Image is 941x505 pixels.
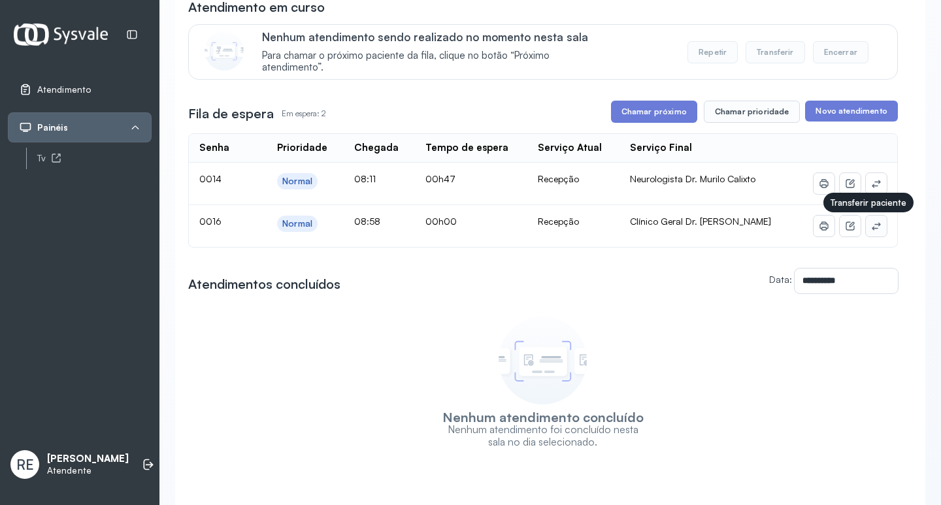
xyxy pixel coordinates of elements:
[282,176,312,187] div: Normal
[354,216,380,227] span: 08:58
[188,275,340,293] h3: Atendimentos concluídos
[37,153,152,164] div: Tv
[746,41,805,63] button: Transferir
[282,105,326,123] p: Em espera: 2
[440,423,646,448] p: Nenhum atendimento foi concluído nesta sala no dia selecionado.
[538,142,602,154] div: Serviço Atual
[277,142,327,154] div: Prioridade
[425,173,455,184] span: 00h47
[630,142,692,154] div: Serviço Final
[687,41,738,63] button: Repetir
[47,453,129,465] p: [PERSON_NAME]
[199,142,229,154] div: Senha
[37,84,91,95] span: Atendimento
[199,216,222,227] span: 0016
[805,101,897,122] button: Novo atendimento
[704,101,801,123] button: Chamar prioridade
[37,122,68,133] span: Painéis
[425,142,508,154] div: Tempo de espera
[442,411,644,423] h3: Nenhum atendimento concluído
[499,316,587,404] img: Imagem de empty state
[282,218,312,229] div: Normal
[354,142,399,154] div: Chegada
[199,173,222,184] span: 0014
[19,83,140,96] a: Atendimento
[262,50,608,74] span: Para chamar o próximo paciente da fila, clique no botão “Próximo atendimento”.
[538,173,609,185] div: Recepção
[813,41,868,63] button: Encerrar
[425,216,457,227] span: 00h00
[47,465,129,476] p: Atendente
[611,101,697,123] button: Chamar próximo
[630,216,771,227] span: Clínico Geral Dr. [PERSON_NAME]
[630,173,755,184] span: Neurologista Dr. Murilo Calixto
[188,105,274,123] h3: Fila de espera
[354,173,376,184] span: 08:11
[769,274,792,285] label: Data:
[262,30,608,44] p: Nenhum atendimento sendo realizado no momento nesta sala
[37,150,152,167] a: Tv
[205,31,244,71] img: Imagem de CalloutCard
[14,24,108,45] img: Logotipo do estabelecimento
[538,216,609,227] div: Recepção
